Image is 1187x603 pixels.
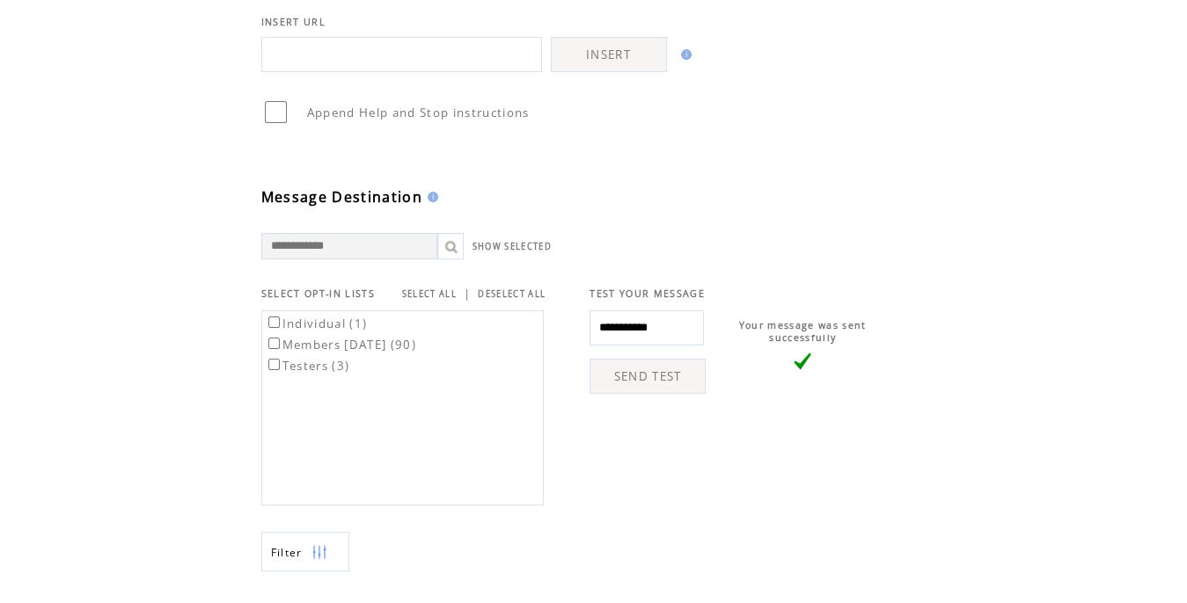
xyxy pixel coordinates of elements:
[478,288,546,300] a: DESELECT ALL
[268,359,280,370] input: Testers (3)
[676,49,692,60] img: help.gif
[464,286,471,301] span: |
[307,105,530,120] span: Append Help and Stop instructions
[265,358,350,374] label: Testers (3)
[261,532,349,571] a: Filter
[261,287,375,300] span: SELECT OPT-IN LISTS
[261,16,326,28] span: INSERT URL
[422,192,438,202] img: help.gif
[265,337,416,352] label: Members [DATE] (90)
[473,241,552,252] a: SHOW SELECTED
[590,359,706,394] a: SEND TEST
[271,545,303,560] span: Show filters
[794,352,811,370] img: vLarge.png
[590,287,705,300] span: TEST YOUR MESSAGE
[311,533,327,572] img: filters.png
[268,338,280,349] input: Members [DATE] (90)
[265,316,368,331] label: Individual (1)
[268,316,280,328] input: Individual (1)
[739,319,867,344] span: Your message was sent successfully
[261,187,422,207] span: Message Destination
[551,37,667,72] a: INSERT
[402,288,457,300] a: SELECT ALL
